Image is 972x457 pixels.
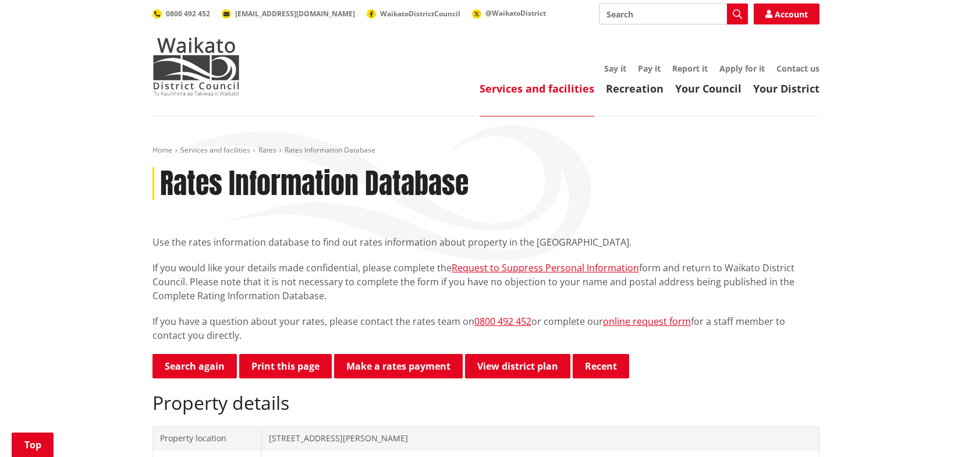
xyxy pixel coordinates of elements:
[599,3,748,24] input: Search input
[160,167,469,201] h1: Rates Information Database
[262,426,820,450] td: [STREET_ADDRESS][PERSON_NAME]
[604,63,626,74] a: Say it
[776,63,820,74] a: Contact us
[472,8,546,18] a: @WaikatoDistrict
[152,37,240,95] img: Waikato District Council - Te Kaunihera aa Takiwaa o Waikato
[334,354,463,378] a: Make a rates payment
[152,392,820,414] h2: Property details
[480,82,594,95] a: Services and facilities
[258,145,276,155] a: Rates
[153,426,262,450] td: Property location
[152,235,820,249] p: Use the rates information database to find out rates information about property in the [GEOGRAPHI...
[606,82,664,95] a: Recreation
[474,315,531,328] a: 0800 492 452
[380,9,460,19] span: WaikatoDistrictCouncil
[452,261,639,274] a: Request to Suppress Personal Information
[152,354,237,378] a: Search again
[222,9,355,19] a: [EMAIL_ADDRESS][DOMAIN_NAME]
[754,3,820,24] a: Account
[180,145,250,155] a: Services and facilities
[672,63,708,74] a: Report it
[239,354,332,378] button: Print this page
[485,8,546,18] span: @WaikatoDistrict
[235,9,355,19] span: [EMAIL_ADDRESS][DOMAIN_NAME]
[152,145,172,155] a: Home
[152,261,820,303] p: If you would like your details made confidential, please complete the form and return to Waikato ...
[638,63,661,74] a: Pay it
[603,315,691,328] a: online request form
[367,9,460,19] a: WaikatoDistrictCouncil
[12,433,54,457] a: Top
[152,146,820,155] nav: breadcrumb
[573,354,629,378] button: Recent
[285,145,375,155] span: Rates Information Database
[465,354,570,378] a: View district plan
[166,9,210,19] span: 0800 492 452
[152,9,210,19] a: 0800 492 452
[753,82,820,95] a: Your District
[719,63,765,74] a: Apply for it
[152,314,820,342] p: If you have a question about your rates, please contact the rates team on or complete our for a s...
[675,82,742,95] a: Your Council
